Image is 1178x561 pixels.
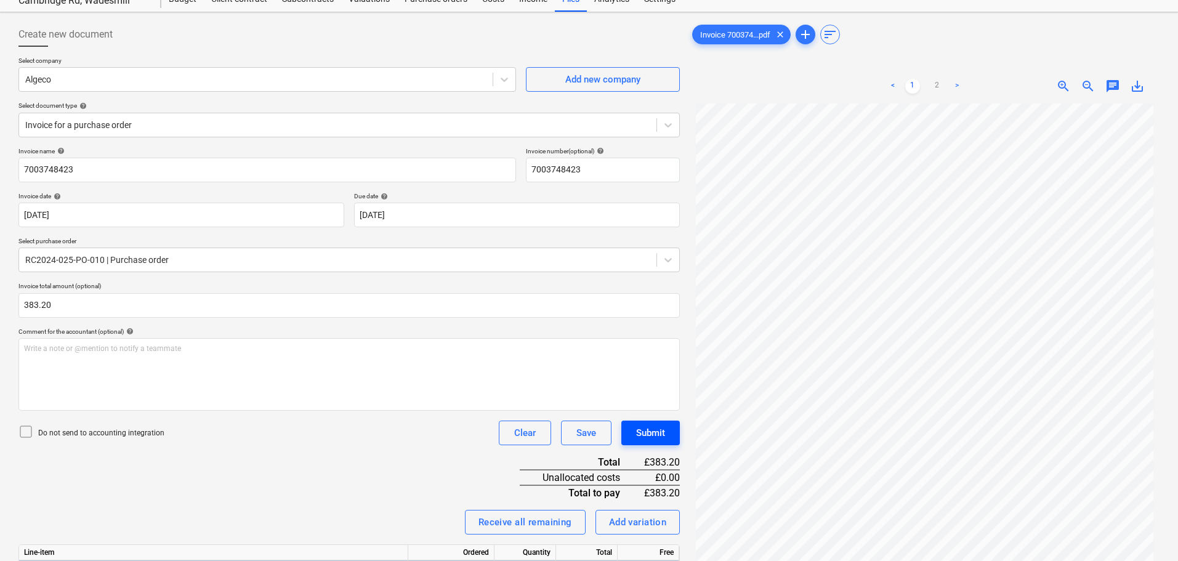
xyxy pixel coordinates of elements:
a: Previous page [886,79,900,94]
input: Invoice total amount (optional) [18,293,680,318]
div: Submit [636,425,665,441]
div: Invoice date [18,192,344,200]
div: Invoice name [18,147,516,155]
button: Submit [621,421,680,445]
span: help [378,193,388,200]
p: Select company [18,57,516,67]
p: Invoice total amount (optional) [18,282,680,293]
p: Select purchase order [18,237,680,248]
span: chat [1105,79,1120,94]
div: £383.20 [640,455,680,470]
span: help [51,193,61,200]
div: Line-item [19,545,408,560]
button: Receive all remaining [465,510,586,535]
div: Due date [354,192,680,200]
iframe: Chat Widget [1116,502,1178,561]
div: Receive all remaining [478,514,572,530]
input: Invoice date not specified [18,203,344,227]
span: clear [773,27,788,42]
span: help [77,102,87,110]
span: help [55,147,65,155]
span: save_alt [1130,79,1145,94]
div: Quantity [494,545,556,560]
div: Save [576,425,596,441]
div: £383.20 [640,485,680,500]
a: Page 2 [930,79,945,94]
div: Comment for the accountant (optional) [18,328,680,336]
div: Total [520,455,640,470]
input: Due date not specified [354,203,680,227]
button: Clear [499,421,551,445]
div: Ordered [408,545,494,560]
span: Invoice 700374...pdf [693,30,778,39]
a: Next page [950,79,964,94]
div: Add new company [565,71,640,87]
span: zoom_in [1056,79,1071,94]
button: Add new company [526,67,680,92]
input: Invoice number [526,158,680,182]
div: Free [618,545,679,560]
span: Create new document [18,27,113,42]
div: Add variation [609,514,667,530]
div: Total [556,545,618,560]
a: Page 1 is your current page [905,79,920,94]
div: £0.00 [640,470,680,485]
input: Invoice name [18,158,516,182]
div: Invoice number (optional) [526,147,680,155]
span: help [594,147,604,155]
div: Unallocated costs [520,470,640,485]
p: Do not send to accounting integration [38,428,164,438]
button: Save [561,421,611,445]
span: add [798,27,813,42]
button: Add variation [595,510,680,535]
span: help [124,328,134,335]
div: Select document type [18,102,680,110]
div: Clear [514,425,536,441]
div: Invoice 700374...pdf [692,25,791,44]
span: zoom_out [1081,79,1095,94]
div: Total to pay [520,485,640,500]
span: sort [823,27,837,42]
